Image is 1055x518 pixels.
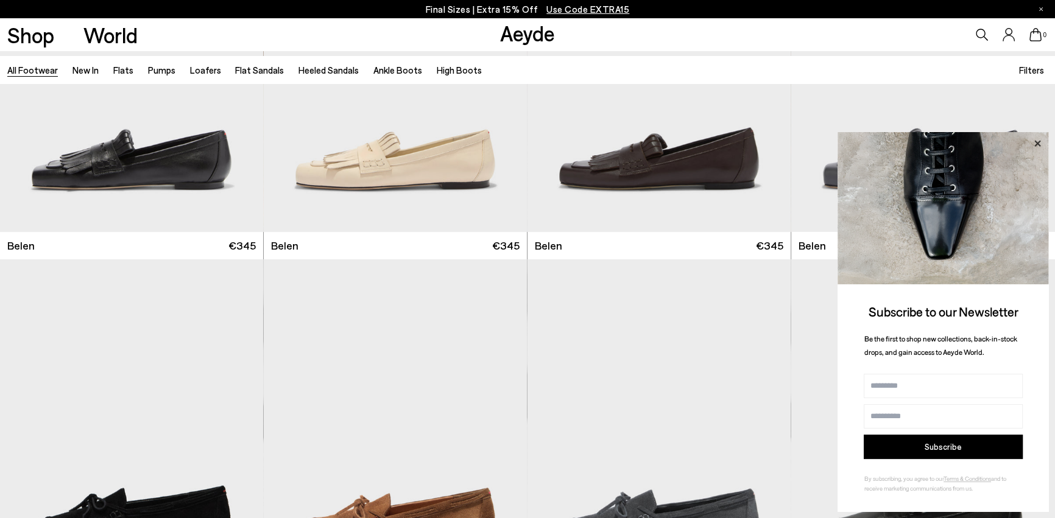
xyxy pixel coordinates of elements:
[7,65,58,75] a: All Footwear
[83,24,138,46] a: World
[373,65,422,75] a: Ankle Boots
[864,435,1023,459] button: Subscribe
[799,238,826,253] span: Belen
[437,65,482,75] a: High Boots
[190,65,221,75] a: Loafers
[264,232,527,259] a: Belen €345
[1019,65,1044,75] span: Filters
[1029,28,1042,41] a: 0
[500,20,555,46] a: Aeyde
[298,65,359,75] a: Heeled Sandals
[527,232,791,259] a: Belen €345
[869,304,1018,319] span: Subscribe to our Newsletter
[113,65,133,75] a: Flats
[838,132,1049,284] img: ca3f721fb6ff708a270709c41d776025.jpg
[756,238,783,253] span: €345
[7,238,35,253] span: Belen
[791,232,1055,259] a: Belen €345
[535,238,562,253] span: Belen
[492,238,520,253] span: €345
[944,475,991,482] a: Terms & Conditions
[228,238,256,253] span: €345
[1042,32,1048,38] span: 0
[7,24,54,46] a: Shop
[546,4,629,15] span: Navigate to /collections/ss25-final-sizes
[72,65,99,75] a: New In
[864,475,944,482] span: By subscribing, you agree to our
[148,65,175,75] a: Pumps
[864,334,1017,357] span: Be the first to shop new collections, back-in-stock drops, and gain access to Aeyde World.
[426,2,630,17] p: Final Sizes | Extra 15% Off
[271,238,298,253] span: Belen
[235,65,284,75] a: Flat Sandals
